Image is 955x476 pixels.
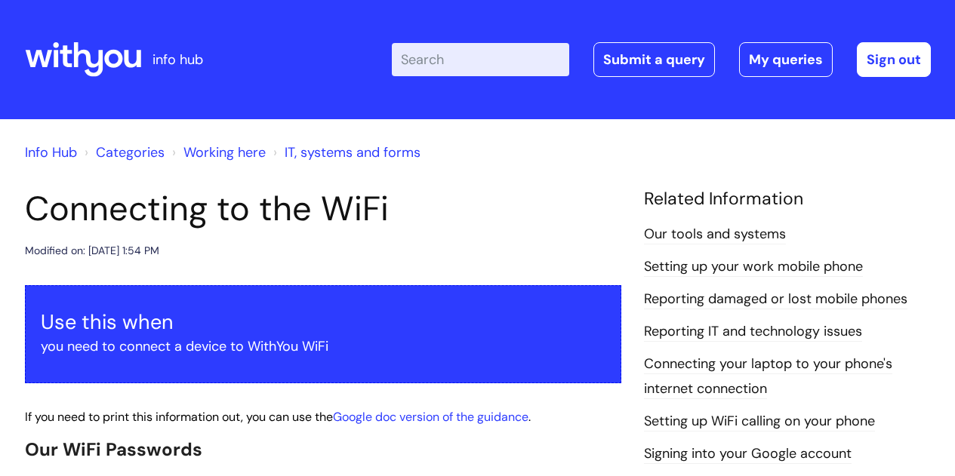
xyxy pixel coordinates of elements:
a: Connecting your laptop to your phone's internet connection [644,355,892,398]
a: Our tools and systems [644,225,786,244]
a: Info Hub [25,143,77,161]
span: If you need to print this information out, you can use the . [25,409,531,425]
a: Google doc version of the guidance [333,409,528,425]
h3: Use this when [41,310,605,334]
span: Our WiFi Passwords [25,438,202,461]
li: Working here [168,140,266,164]
p: info hub [152,48,203,72]
h1: Connecting to the WiFi [25,189,621,229]
p: you need to connect a device to WithYou WiFi [41,334,605,358]
a: Signing into your Google account [644,444,852,464]
a: Working here [183,143,266,161]
div: Modified on: [DATE] 1:54 PM [25,241,159,260]
a: Setting up your work mobile phone [644,257,863,277]
a: IT, systems and forms [285,143,421,161]
a: My queries [739,42,833,77]
a: Sign out [857,42,931,77]
li: IT, systems and forms [270,140,421,164]
input: Search [392,43,569,76]
a: Reporting damaged or lost mobile phones [644,290,907,309]
h4: Related Information [644,189,931,210]
div: | - [392,42,931,77]
a: Submit a query [593,42,715,77]
li: Solution home [81,140,165,164]
a: Categories [96,143,165,161]
a: Setting up WiFi calling on your phone [644,412,875,431]
a: Reporting IT and technology issues [644,322,862,342]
